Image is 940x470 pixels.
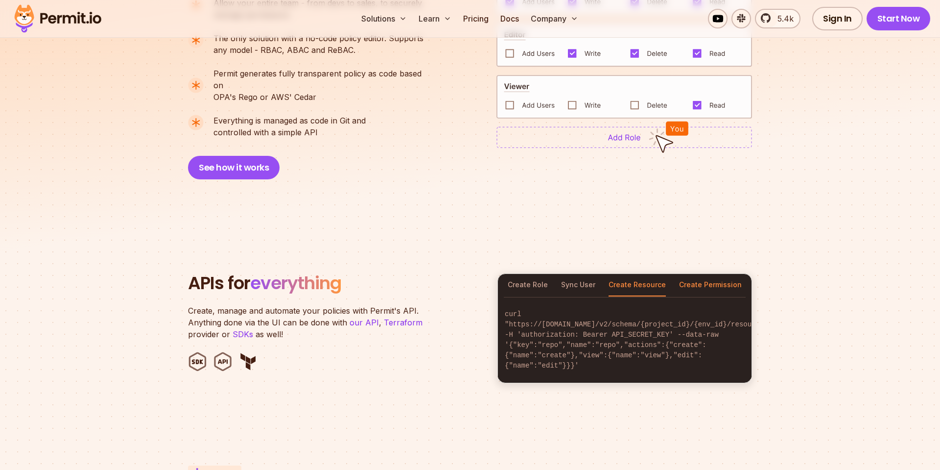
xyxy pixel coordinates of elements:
img: Permit logo [10,2,106,35]
a: Pricing [459,9,493,28]
a: Docs [496,9,523,28]
span: Permit generates fully transparent policy as code based on [213,68,432,91]
button: Sync User [561,274,595,297]
a: 5.4k [755,9,800,28]
p: any model - RBAC, ABAC and ReBAC. [213,32,423,56]
span: everything [250,271,341,296]
button: Create Role [508,274,548,297]
a: our API [350,318,379,327]
a: Sign In [812,7,863,30]
p: Create, manage and automate your policies with Permit's API. Anything done via the UI can be done... [188,305,433,340]
button: Company [527,9,582,28]
p: OPA's Rego or AWS' Cedar [213,68,432,103]
p: controlled with a simple API [213,115,366,138]
code: curl "https://[DOMAIN_NAME]/v2/schema/{project_id}/{env_id}/resources" -H 'authorization: Bearer ... [498,301,752,379]
button: Create Resource [609,274,666,297]
button: Solutions [357,9,411,28]
button: See how it works [188,156,280,179]
span: 5.4k [772,13,794,25]
span: Everything is managed as code in Git and [213,115,366,126]
a: SDKs [233,329,253,339]
h2: APIs for [188,273,486,293]
a: Start Now [867,7,931,30]
button: Learn [415,9,455,28]
button: Create Permission [679,274,742,297]
a: Terraform [384,318,423,327]
span: The only solution with a no-code policy editor. Supports [213,32,423,44]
